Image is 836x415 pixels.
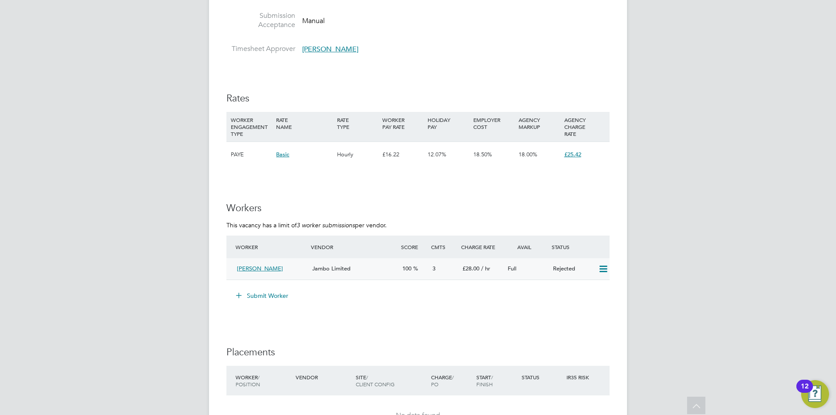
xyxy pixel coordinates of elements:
[801,386,809,398] div: 12
[508,265,516,272] span: Full
[237,265,283,272] span: [PERSON_NAME]
[459,239,504,255] div: Charge Rate
[473,151,492,158] span: 18.50%
[226,44,295,54] label: Timesheet Approver
[233,369,293,392] div: Worker
[504,239,549,255] div: Avail
[297,221,355,229] em: 3 worker submissions
[428,151,446,158] span: 12.07%
[549,239,610,255] div: Status
[380,142,425,167] div: £16.22
[429,369,474,392] div: Charge
[226,346,610,359] h3: Placements
[230,289,295,303] button: Submit Worker
[309,239,399,255] div: Vendor
[564,151,581,158] span: £25.42
[425,112,471,135] div: HOLIDAY PAY
[276,151,289,158] span: Basic
[476,374,493,388] span: / Finish
[302,45,358,54] span: [PERSON_NAME]
[354,369,429,392] div: Site
[462,265,479,272] span: £28.00
[429,239,459,255] div: Cmts
[519,151,537,158] span: 18.00%
[516,112,562,135] div: AGENCY MARKUP
[233,239,309,255] div: Worker
[549,262,595,276] div: Rejected
[481,265,490,272] span: / hr
[564,369,594,385] div: IR35 Risk
[274,112,334,135] div: RATE NAME
[356,374,394,388] span: / Client Config
[801,380,829,408] button: Open Resource Center, 12 new notifications
[226,11,295,30] label: Submission Acceptance
[519,369,565,385] div: Status
[474,369,519,392] div: Start
[335,142,380,167] div: Hourly
[302,16,325,25] span: Manual
[432,265,435,272] span: 3
[431,374,454,388] span: / PO
[402,265,411,272] span: 100
[229,112,274,142] div: WORKER ENGAGEMENT TYPE
[236,374,260,388] span: / Position
[312,265,351,272] span: Jambo Limited
[226,92,610,105] h3: Rates
[226,202,610,215] h3: Workers
[335,112,380,135] div: RATE TYPE
[471,112,516,135] div: EMPLOYER COST
[293,369,354,385] div: Vendor
[399,239,429,255] div: Score
[380,112,425,135] div: WORKER PAY RATE
[562,112,607,142] div: AGENCY CHARGE RATE
[226,221,610,229] p: This vacancy has a limit of per vendor.
[229,142,274,167] div: PAYE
